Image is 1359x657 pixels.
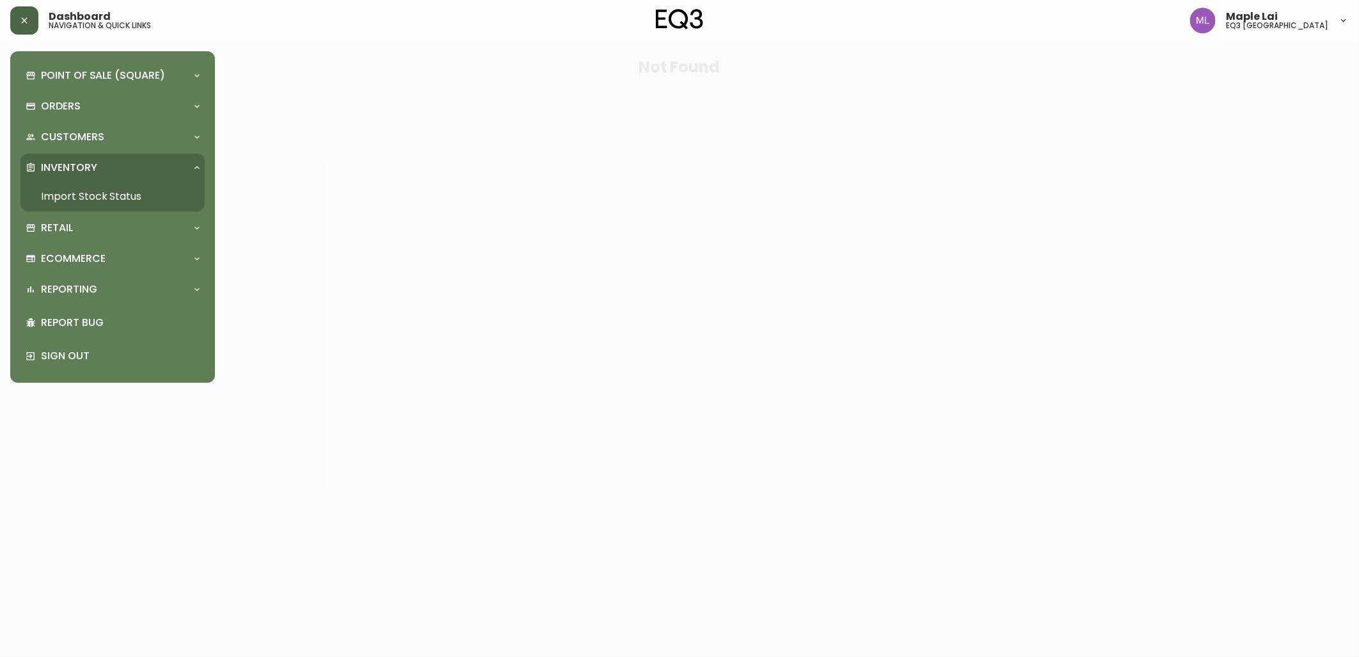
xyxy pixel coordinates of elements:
[20,275,205,304] div: Reporting
[41,282,97,296] p: Reporting
[49,22,151,29] h5: navigation & quick links
[20,154,205,182] div: Inventory
[41,69,165,83] p: Point of Sale (Square)
[20,245,205,273] div: Ecommerce
[20,214,205,242] div: Retail
[49,12,111,22] span: Dashboard
[20,61,205,90] div: Point of Sale (Square)
[41,99,81,113] p: Orders
[20,123,205,151] div: Customers
[1190,8,1216,33] img: 61e28cffcf8cc9f4e300d877dd684943
[20,306,205,339] div: Report Bug
[41,349,200,363] p: Sign Out
[41,130,104,144] p: Customers
[41,252,106,266] p: Ecommerce
[1226,22,1328,29] h5: eq3 [GEOGRAPHIC_DATA]
[20,182,205,211] a: Import Stock Status
[20,92,205,120] div: Orders
[41,316,200,330] p: Report Bug
[1226,12,1278,22] span: Maple Lai
[41,161,97,175] p: Inventory
[41,221,73,235] p: Retail
[656,9,703,29] img: logo
[20,339,205,373] div: Sign Out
